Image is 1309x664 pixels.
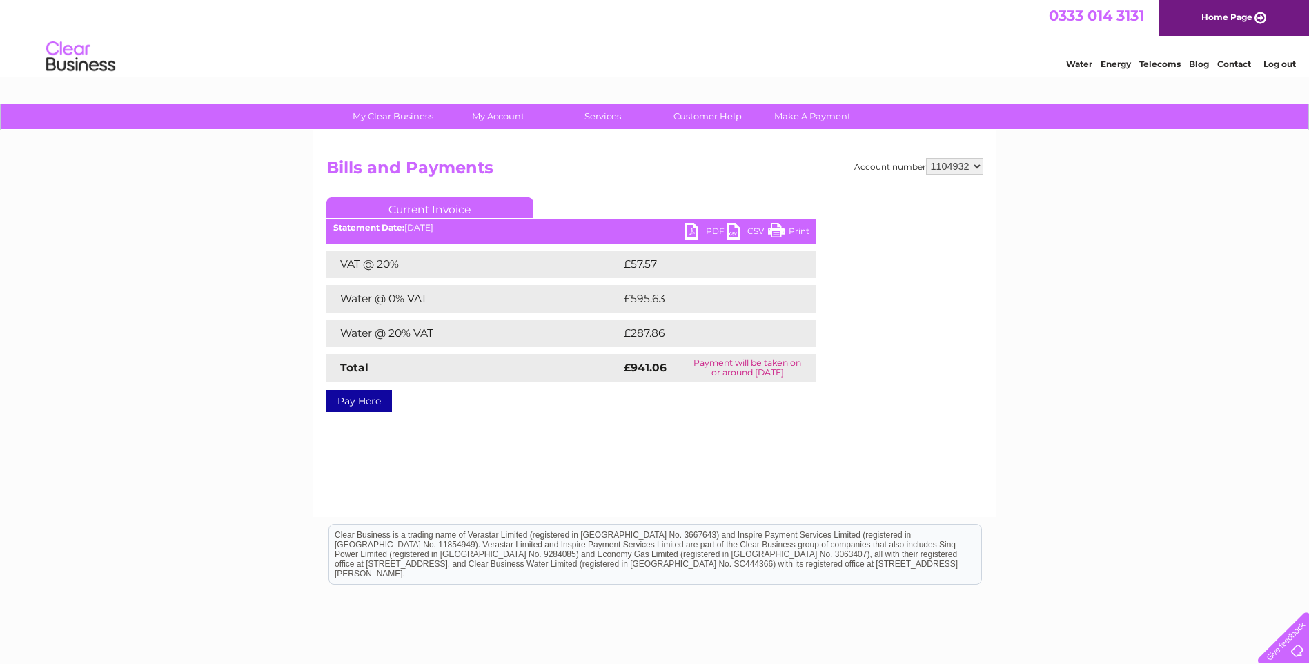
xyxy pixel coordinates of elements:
[336,104,450,129] a: My Clear Business
[620,285,792,313] td: £595.63
[340,361,368,374] strong: Total
[326,197,533,218] a: Current Invoice
[326,223,816,233] div: [DATE]
[768,223,809,243] a: Print
[326,285,620,313] td: Water @ 0% VAT
[1263,59,1296,69] a: Log out
[326,320,620,347] td: Water @ 20% VAT
[620,320,792,347] td: £287.86
[679,354,816,382] td: Payment will be taken on or around [DATE]
[546,104,660,129] a: Services
[1101,59,1131,69] a: Energy
[1139,59,1181,69] a: Telecoms
[441,104,555,129] a: My Account
[854,158,983,175] div: Account number
[1066,59,1092,69] a: Water
[620,251,787,278] td: £57.57
[46,36,116,78] img: logo.png
[685,223,727,243] a: PDF
[326,390,392,412] a: Pay Here
[756,104,869,129] a: Make A Payment
[1217,59,1251,69] a: Contact
[1049,7,1144,24] a: 0333 014 3131
[329,8,981,67] div: Clear Business is a trading name of Verastar Limited (registered in [GEOGRAPHIC_DATA] No. 3667643...
[651,104,765,129] a: Customer Help
[333,222,404,233] b: Statement Date:
[326,158,983,184] h2: Bills and Payments
[1189,59,1209,69] a: Blog
[624,361,667,374] strong: £941.06
[326,251,620,278] td: VAT @ 20%
[727,223,768,243] a: CSV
